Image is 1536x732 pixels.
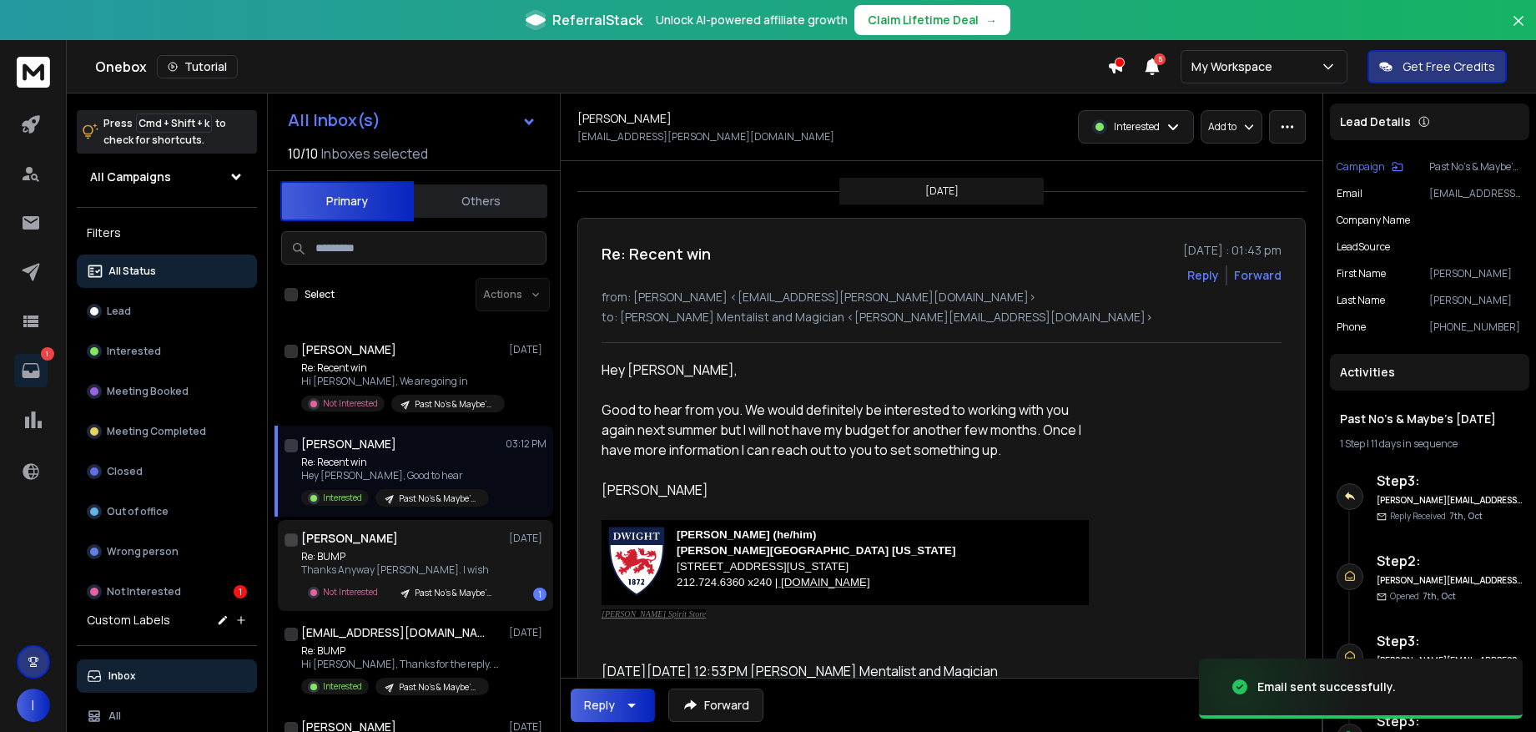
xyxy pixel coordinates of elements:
[301,644,501,658] p: Re: BUMP
[1508,10,1529,50] button: Close banner
[1377,494,1523,507] h6: [PERSON_NAME][EMAIL_ADDRESS][DOMAIN_NAME]
[1403,58,1495,75] p: Get Free Credits
[323,586,378,598] p: Not Interested
[509,532,546,545] p: [DATE]
[577,110,672,127] h1: [PERSON_NAME]
[1340,437,1365,451] span: 1 Step
[301,624,485,641] h1: [EMAIL_ADDRESS][DOMAIN_NAME]
[107,385,189,398] p: Meeting Booked
[1429,160,1523,174] p: Past No's & Maybe's [DATE]
[1367,50,1507,83] button: Get Free Credits
[280,181,414,221] button: Primary
[414,183,547,220] button: Others
[1423,590,1456,602] span: 7th, Oct
[577,130,834,144] p: [EMAIL_ADDRESS][PERSON_NAME][DOMAIN_NAME]
[301,530,398,547] h1: [PERSON_NAME]
[415,398,495,411] p: Past No's & Maybe's [DATE]
[415,587,495,599] p: Past No's & Maybe's [DATE]
[1377,551,1523,571] h6: Step 2 :
[90,169,171,185] h1: All Campaigns
[677,528,816,541] span: [PERSON_NAME] (he/him)
[677,576,778,588] span: 212.724.6360 x240 |
[301,375,501,388] p: Hi [PERSON_NAME], We are going in
[1390,510,1483,522] p: Reply Received
[323,680,362,693] p: Interested
[1208,120,1236,134] p: Add to
[1377,574,1523,587] h6: [PERSON_NAME][EMAIL_ADDRESS][DOMAIN_NAME]
[1187,267,1219,284] button: Reply
[87,612,170,629] h3: Custom Labels
[77,335,257,368] button: Interested
[301,550,501,563] p: Re: BUMP
[157,55,238,78] button: Tutorial
[677,560,849,573] span: [STREET_ADDRESS][US_STATE]
[1183,242,1282,259] p: [DATE] : 01:43 pm
[136,114,212,133] span: Cmd + Shift + k
[107,345,161,358] p: Interested
[108,709,121,723] p: All
[1337,160,1385,174] p: Campaign
[108,669,136,683] p: Inbox
[14,354,48,387] a: 1
[602,609,706,618] a: [PERSON_NAME] Spirit Store
[301,563,501,577] p: Thanks Anyway [PERSON_NAME]. I wish
[1377,631,1523,651] h6: Step 3 :
[107,465,143,478] p: Closed
[1234,267,1282,284] div: Forward
[1449,510,1483,522] span: 7th, Oct
[323,492,362,504] p: Interested
[985,12,997,28] span: →
[1337,267,1386,280] p: First Name
[108,265,156,278] p: All Status
[77,160,257,194] button: All Campaigns
[107,545,179,558] p: Wrong person
[1429,187,1523,200] p: [EMAIL_ADDRESS][PERSON_NAME][DOMAIN_NAME]
[301,436,396,452] h1: [PERSON_NAME]
[584,697,615,714] div: Reply
[1191,58,1279,75] p: My Workspace
[602,661,1089,701] div: [DATE][DATE] 12:53 PM [PERSON_NAME] Mentalist and Magician < > wrote:
[1429,294,1523,307] p: [PERSON_NAME]
[301,341,396,358] h1: [PERSON_NAME]
[77,415,257,448] button: Meeting Completed
[107,305,131,318] p: Lead
[1337,321,1366,334] p: Phone
[1337,160,1403,174] button: Campaign
[602,400,1089,460] div: Good to hear from you. We would definitely be interested to working with you again next summer bu...
[274,103,550,137] button: All Inbox(s)
[301,456,489,469] p: Re: Recent win
[509,626,546,639] p: [DATE]
[77,221,257,245] h3: Filters
[77,295,257,328] button: Lead
[1377,471,1523,491] h6: Step 3 :
[301,361,501,375] p: Re: Recent win
[323,397,378,410] p: Not Interested
[781,576,870,588] span: [DOMAIN_NAME]
[1257,679,1396,695] div: Email sent successfully.
[1330,354,1529,391] div: Activities
[305,288,335,301] label: Select
[1337,294,1385,307] p: Last Name
[77,659,257,693] button: Inbox
[607,526,666,597] img: vXuGxJuU0Leo5Z6j-bBez7HjyBEme0AZDsnYEGVL8vaf2k6yv44NIONpcRdlqQoIhiu_gtf_SQ5VgEkva84v4I2ZnVR3wlHr_...
[1114,120,1160,134] p: Interested
[1429,321,1523,334] p: [PHONE_NUMBER]
[668,689,763,722] button: Forward
[107,425,206,438] p: Meeting Completed
[533,588,546,601] div: 1
[1390,590,1456,603] p: Opened
[399,681,479,694] p: Past No's & Maybe's [DATE]
[854,5,1010,35] button: Claim Lifetime Deal→
[399,492,479,505] p: Past No's & Maybe's [DATE]
[95,55,1107,78] div: Onebox
[602,242,711,265] h1: Re: Recent win
[1340,411,1519,427] h1: Past No's & Maybe's [DATE]
[925,184,959,198] p: [DATE]
[1371,437,1458,451] span: 11 days in sequence
[571,689,655,722] button: Reply
[77,375,257,408] button: Meeting Booked
[552,10,642,30] span: ReferralStack
[1340,437,1519,451] div: |
[602,480,1089,621] div: [PERSON_NAME]
[677,544,955,557] span: [PERSON_NAME][GEOGRAPHIC_DATA] [US_STATE]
